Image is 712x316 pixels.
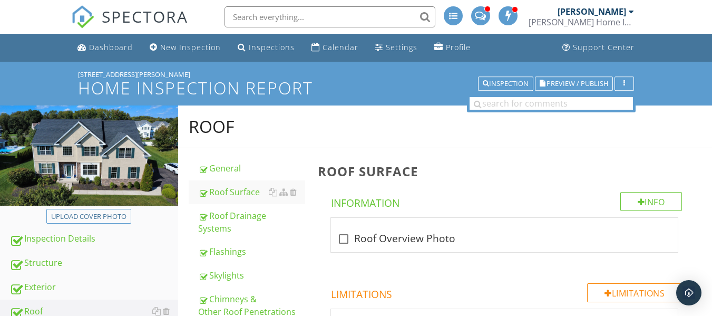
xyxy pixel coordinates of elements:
div: Roof Drainage Systems [198,209,305,235]
h1: Home Inspection Report [78,79,634,97]
div: Roof [189,116,235,137]
div: Inspection [483,80,529,88]
h4: Limitations [331,283,682,301]
div: Settings [386,42,417,52]
a: Inspections [233,38,299,58]
a: Profile [430,38,475,58]
div: Limitations [587,283,682,302]
div: Open Intercom Messenger [676,280,701,305]
div: Upload cover photo [51,212,126,222]
div: Structure [9,256,178,270]
div: [STREET_ADDRESS][PERSON_NAME] [78,70,634,79]
div: Inspection Details [9,232,178,246]
a: Support Center [558,38,639,58]
a: Calendar [307,38,363,58]
div: Calendar [323,42,358,52]
div: Support Center [573,42,635,52]
button: Inspection [478,76,533,91]
div: Roof Surface [198,186,305,198]
div: New Inspection [160,42,221,52]
img: The Best Home Inspection Software - Spectora [71,5,94,28]
div: Profile [446,42,471,52]
span: SPECTORA [102,5,188,27]
div: [PERSON_NAME] [558,6,626,17]
div: General [198,162,305,175]
button: Upload cover photo [46,209,131,224]
div: Info [620,192,682,211]
div: Inspections [249,42,295,52]
div: Exterior [9,281,178,294]
h4: Information [331,192,682,210]
div: Dashboard [89,42,133,52]
div: Skylights [198,269,305,282]
a: Settings [371,38,422,58]
h3: Roof Surface [318,164,695,178]
div: Dobbins Home Inspection [529,17,634,27]
a: Preview / Publish [535,78,613,88]
a: Inspection [478,78,533,88]
input: Search everything... [225,6,435,27]
a: New Inspection [145,38,225,58]
button: Preview / Publish [535,76,613,91]
div: Flashings [198,245,305,258]
a: Dashboard [73,38,137,58]
a: SPECTORA [71,14,188,36]
span: Preview / Publish [547,80,608,87]
input: search for comments [470,97,633,110]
